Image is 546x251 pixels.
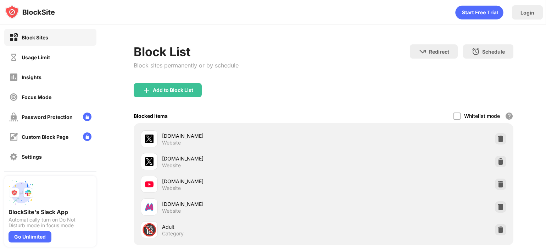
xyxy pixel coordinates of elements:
[162,185,181,191] div: Website
[83,132,91,141] img: lock-menu.svg
[9,231,51,242] div: Go Unlimited
[429,49,449,55] div: Redirect
[9,73,18,82] img: insights-off.svg
[9,113,18,121] img: password-protection-off.svg
[162,230,184,237] div: Category
[145,180,154,189] img: favicons
[22,134,68,140] div: Custom Block Page
[83,113,91,121] img: lock-menu.svg
[9,93,18,102] img: focus-off.svg
[22,34,48,40] div: Block Sites
[134,44,239,59] div: Block List
[482,49,505,55] div: Schedule
[455,5,503,20] div: animation
[134,113,168,119] div: Blocked Items
[145,203,154,211] img: favicons
[22,74,41,80] div: Insights
[5,5,55,19] img: logo-blocksite.svg
[162,140,181,146] div: Website
[162,208,181,214] div: Website
[9,208,92,215] div: BlockSite's Slack App
[9,53,18,62] img: time-usage-off.svg
[145,157,154,166] img: favicons
[162,155,323,162] div: [DOMAIN_NAME]
[22,154,42,160] div: Settings
[9,152,18,161] img: settings-off.svg
[134,62,239,69] div: Block sites permanently or by schedule
[162,200,323,208] div: [DOMAIN_NAME]
[464,113,500,119] div: Whitelist mode
[22,94,51,100] div: Focus Mode
[162,132,323,140] div: [DOMAIN_NAME]
[145,135,154,143] img: favicons
[520,10,534,16] div: Login
[9,180,34,206] img: push-slack.svg
[162,162,181,169] div: Website
[153,87,193,93] div: Add to Block List
[162,223,323,230] div: Adult
[22,54,50,60] div: Usage Limit
[9,217,92,228] div: Automatically turn on Do Not Disturb mode in focus mode
[9,132,18,141] img: customize-block-page-off.svg
[9,33,18,42] img: block-on.svg
[162,178,323,185] div: [DOMAIN_NAME]
[22,114,73,120] div: Password Protection
[142,223,157,237] div: 🔞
